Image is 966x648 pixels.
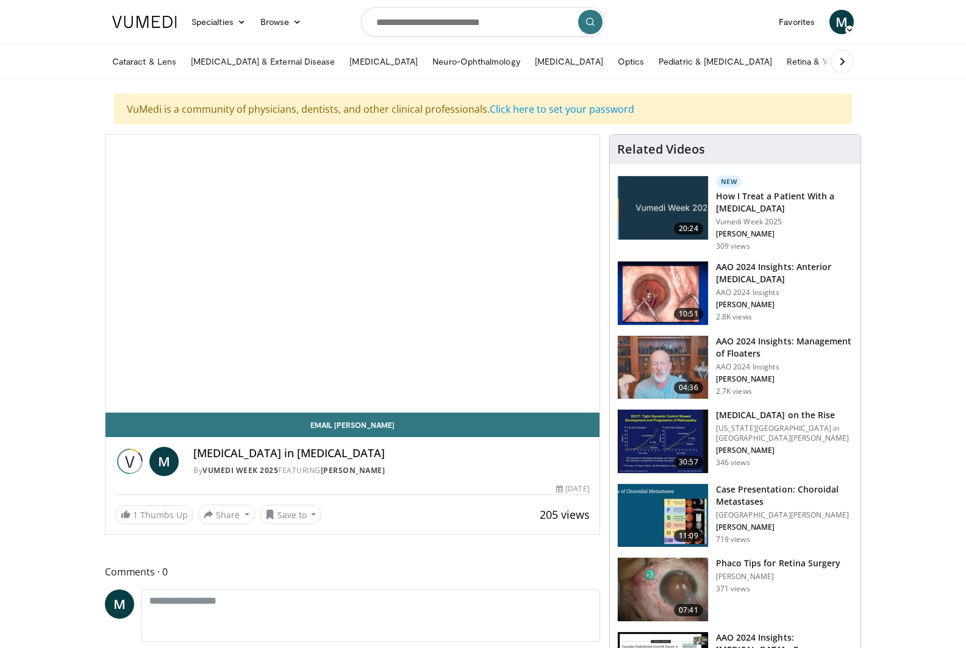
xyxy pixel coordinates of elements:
img: 2b0bc81e-4ab6-4ab1-8b29-1f6153f15110.150x105_q85_crop-smart_upscale.jpg [618,558,708,621]
p: 2.7K views [716,386,752,396]
a: Neuro-Ophthalmology [425,49,527,74]
a: 10:51 AAO 2024 Insights: Anterior [MEDICAL_DATA] AAO 2024 Insights [PERSON_NAME] 2.8K views [617,261,853,326]
img: fd942f01-32bb-45af-b226-b96b538a46e6.150x105_q85_crop-smart_upscale.jpg [618,262,708,325]
span: 11:09 [674,530,703,542]
button: Save to [260,505,322,524]
h3: [MEDICAL_DATA] on the Rise [716,409,853,421]
p: [PERSON_NAME] [716,446,853,455]
p: 371 views [716,584,750,594]
span: 07:41 [674,604,703,616]
img: 8e655e61-78ac-4b3e-a4e7-f43113671c25.150x105_q85_crop-smart_upscale.jpg [618,336,708,399]
a: Email [PERSON_NAME] [106,413,599,437]
img: 02d29458-18ce-4e7f-be78-7423ab9bdffd.jpg.150x105_q85_crop-smart_upscale.jpg [618,176,708,240]
a: Vumedi Week 2025 [202,465,278,475]
h3: AAO 2024 Insights: Anterior [MEDICAL_DATA] [716,261,853,285]
p: [PERSON_NAME] [716,572,841,582]
button: Share [198,505,255,524]
h3: Case Presentation: Choroidal Metastases [716,483,853,508]
a: 07:41 Phaco Tips for Retina Surgery [PERSON_NAME] 371 views [617,557,853,622]
a: 11:09 Case Presentation: Choroidal Metastases [GEOGRAPHIC_DATA][PERSON_NAME] [PERSON_NAME] 719 views [617,483,853,548]
h3: AAO 2024 Insights: Management of Floaters [716,335,853,360]
div: [DATE] [556,483,589,494]
h3: How I Treat a Patient With a [MEDICAL_DATA] [716,190,853,215]
h4: Related Videos [617,142,705,157]
a: Pediatric & [MEDICAL_DATA] [651,49,779,74]
p: [PERSON_NAME] [716,229,853,239]
p: [PERSON_NAME] [716,374,853,384]
span: 20:24 [674,223,703,235]
span: 1 [133,509,138,521]
p: [US_STATE][GEOGRAPHIC_DATA] in [GEOGRAPHIC_DATA][PERSON_NAME] [716,424,853,443]
a: Specialties [184,10,253,34]
p: New [716,176,743,188]
p: [PERSON_NAME] [716,522,853,532]
img: VuMedi Logo [112,16,177,28]
span: 04:36 [674,382,703,394]
span: 10:51 [674,308,703,320]
p: 346 views [716,458,750,468]
a: 04:36 AAO 2024 Insights: Management of Floaters AAO 2024 Insights [PERSON_NAME] 2.7K views [617,335,853,400]
span: Comments 0 [105,564,600,580]
div: VuMedi is a community of physicians, dentists, and other clinical professionals. [114,94,852,124]
a: [MEDICAL_DATA] & External Disease [184,49,342,74]
img: Vumedi Week 2025 [115,447,145,476]
img: 4ce8c11a-29c2-4c44-a801-4e6d49003971.150x105_q85_crop-smart_upscale.jpg [618,410,708,473]
p: 719 views [716,535,750,544]
a: [MEDICAL_DATA] [528,49,610,74]
p: Vumedi Week 2025 [716,217,853,227]
a: Browse [253,10,309,34]
a: Retina & Vitreous [779,49,862,74]
a: Favorites [771,10,822,34]
img: 9cedd946-ce28-4f52-ae10-6f6d7f6f31c7.150x105_q85_crop-smart_upscale.jpg [618,484,708,547]
p: [PERSON_NAME] [716,300,853,310]
span: 205 views [540,507,590,522]
a: Cataract & Lens [105,49,184,74]
p: 309 views [716,241,750,251]
a: [MEDICAL_DATA] [342,49,425,74]
a: 30:57 [MEDICAL_DATA] on the Rise [US_STATE][GEOGRAPHIC_DATA] in [GEOGRAPHIC_DATA][PERSON_NAME] [P... [617,409,853,474]
a: 20:24 New How I Treat a Patient With a [MEDICAL_DATA] Vumedi Week 2025 [PERSON_NAME] 309 views [617,176,853,251]
h4: [MEDICAL_DATA] in [MEDICAL_DATA] [193,447,590,460]
a: Optics [610,49,651,74]
a: M [105,589,134,619]
p: AAO 2024 Insights [716,362,853,372]
p: 2.8K views [716,312,752,322]
a: M [149,447,179,476]
h3: Phaco Tips for Retina Surgery [716,557,841,569]
a: [PERSON_NAME] [321,465,385,475]
a: M [829,10,854,34]
p: [GEOGRAPHIC_DATA][PERSON_NAME] [716,510,853,520]
video-js: Video Player [106,135,599,413]
a: Click here to set your password [490,102,634,116]
span: 30:57 [674,456,703,468]
a: 1 Thumbs Up [115,505,193,524]
input: Search topics, interventions [361,7,605,37]
p: AAO 2024 Insights [716,288,853,297]
div: By FEATURING [193,465,590,476]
